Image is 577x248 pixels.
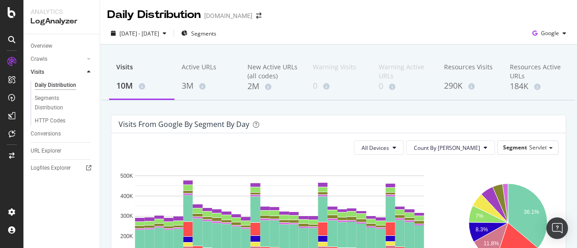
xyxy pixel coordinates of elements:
button: All Devices [354,140,404,155]
div: Visits from google by Segment by Day [119,120,249,129]
div: [DOMAIN_NAME] [204,11,252,20]
div: 290K [444,80,495,92]
div: Analytics [31,7,92,16]
div: Conversions [31,129,61,139]
a: HTTP Codes [35,116,93,126]
div: Overview [31,41,52,51]
span: [DATE] - [DATE] [119,30,159,37]
div: Resources Visits [444,63,495,80]
div: Active URLs [182,63,233,80]
div: Logfiles Explorer [31,163,71,173]
div: Warning Active URLs [379,63,430,81]
text: 8.3% [475,226,488,233]
span: All Devices [362,144,389,152]
div: Visits [31,68,44,77]
span: Segments [191,30,216,37]
text: 500K [120,173,133,179]
a: URL Explorer [31,146,93,156]
span: Servlet [529,144,547,151]
div: Crawls [31,54,47,64]
div: URL Explorer [31,146,61,156]
div: 2M [247,81,298,92]
div: Resources Active URLs [510,63,561,81]
a: Daily Distribution [35,81,93,90]
a: Conversions [31,129,93,139]
a: Crawls [31,54,84,64]
div: New Active URLs (all codes) [247,63,298,81]
button: Segments [178,26,220,41]
div: 3M [182,80,233,92]
div: 0 [379,81,430,92]
button: Google [529,26,570,41]
div: Segments Distribution [35,94,85,113]
div: Warning Visits [313,63,364,80]
text: 300K [120,213,133,220]
text: 400K [120,193,133,199]
a: Logfiles Explorer [31,163,93,173]
div: 0 [313,80,364,92]
text: 36.1% [523,209,539,215]
span: Segment [503,144,527,151]
text: 200K [120,233,133,239]
div: Daily Distribution [107,7,201,23]
span: Google [541,29,559,37]
div: Visits [116,63,167,80]
button: [DATE] - [DATE] [107,26,170,41]
div: 184K [510,81,561,92]
text: 11.8% [483,240,499,247]
span: Count By Day [414,144,480,152]
button: Count By [PERSON_NAME] [406,140,495,155]
div: Open Intercom Messenger [546,217,568,239]
a: Segments Distribution [35,94,93,113]
div: HTTP Codes [35,116,65,126]
div: 10M [116,80,167,92]
div: arrow-right-arrow-left [256,13,261,19]
div: Daily Distribution [35,81,76,90]
a: Overview [31,41,93,51]
text: 7% [475,213,483,220]
div: LogAnalyzer [31,16,92,27]
a: Visits [31,68,84,77]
